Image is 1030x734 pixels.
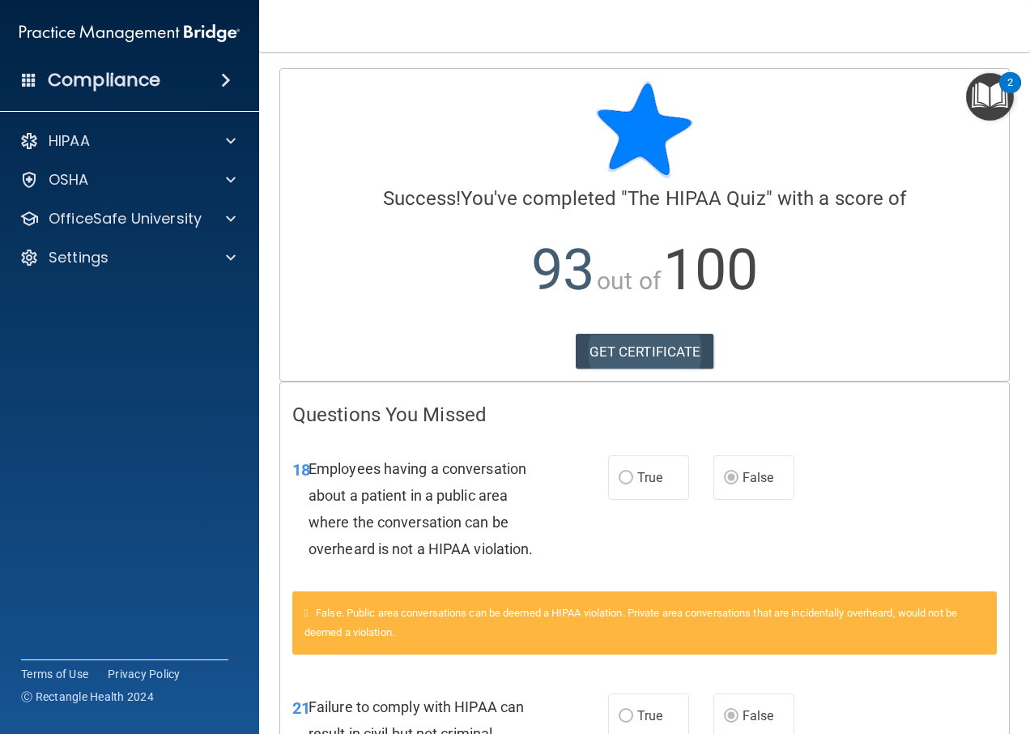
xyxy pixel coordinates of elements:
p: OSHA [49,170,89,190]
span: Ⓒ Rectangle Health 2024 [21,689,154,705]
h4: Compliance [48,69,160,92]
a: Settings [19,248,236,267]
span: 18 [292,460,310,480]
p: HIPAA [49,131,90,151]
h4: Questions You Missed [292,404,997,425]
a: Terms of Use [21,666,88,682]
span: False. Public area conversations can be deemed a HIPAA violation. Private area conversations that... [304,607,957,638]
a: Privacy Policy [108,666,181,682]
span: 21 [292,698,310,718]
span: False [743,470,774,485]
img: blue-star-rounded.9d042014.png [596,81,693,178]
button: Open Resource Center, 2 new notifications [966,73,1014,121]
a: GET CERTIFICATE [576,334,714,369]
span: False [743,708,774,723]
a: OfficeSafe University [19,209,236,228]
span: out of [597,267,661,295]
a: HIPAA [19,131,236,151]
span: 100 [663,237,758,303]
h4: You've completed " " with a score of [292,188,997,209]
p: Settings [49,248,109,267]
span: The HIPAA Quiz [628,187,765,210]
img: PMB logo [19,17,240,49]
input: True [619,472,633,484]
input: True [619,711,633,723]
p: OfficeSafe University [49,209,202,228]
input: False [724,472,738,484]
input: False [724,711,738,723]
span: True [637,708,662,723]
span: 93 [531,237,594,303]
span: Success! [383,187,462,210]
span: True [637,470,662,485]
span: Employees having a conversation about a patient in a public area where the conversation can be ov... [309,460,534,558]
a: OSHA [19,170,236,190]
div: 2 [1007,83,1013,104]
